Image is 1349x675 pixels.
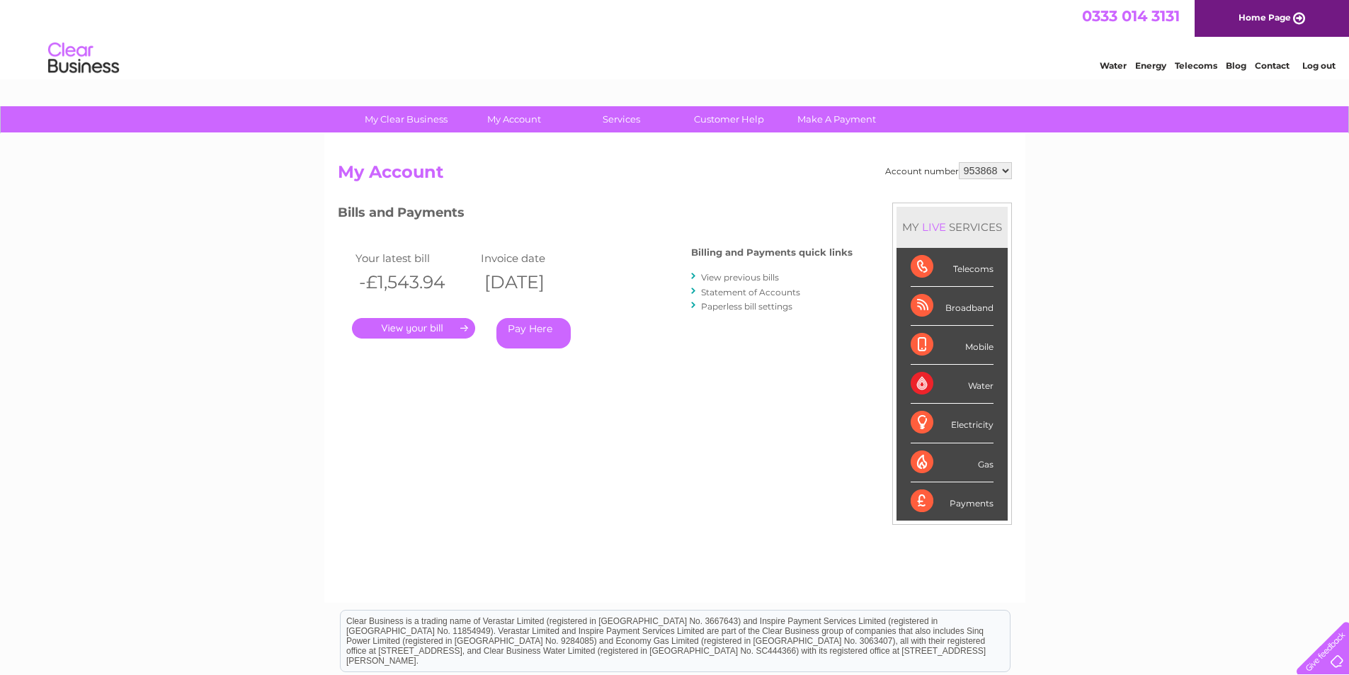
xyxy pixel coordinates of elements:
[341,8,1010,69] div: Clear Business is a trading name of Verastar Limited (registered in [GEOGRAPHIC_DATA] No. 3667643...
[477,249,603,268] td: Invoice date
[701,287,800,297] a: Statement of Accounts
[911,326,994,365] div: Mobile
[455,106,572,132] a: My Account
[496,318,571,348] a: Pay Here
[352,249,478,268] td: Your latest bill
[563,106,680,132] a: Services
[348,106,465,132] a: My Clear Business
[919,220,949,234] div: LIVE
[1135,60,1166,71] a: Energy
[911,443,994,482] div: Gas
[352,268,478,297] th: -£1,543.94
[352,318,475,339] a: .
[1082,7,1180,25] a: 0333 014 3131
[1226,60,1246,71] a: Blog
[338,203,853,227] h3: Bills and Payments
[911,482,994,521] div: Payments
[691,247,853,258] h4: Billing and Payments quick links
[885,162,1012,179] div: Account number
[911,365,994,404] div: Water
[1175,60,1217,71] a: Telecoms
[778,106,895,132] a: Make A Payment
[911,404,994,443] div: Electricity
[477,268,603,297] th: [DATE]
[897,207,1008,247] div: MY SERVICES
[47,37,120,80] img: logo.png
[701,272,779,283] a: View previous bills
[1100,60,1127,71] a: Water
[338,162,1012,189] h2: My Account
[1255,60,1290,71] a: Contact
[701,301,792,312] a: Paperless bill settings
[1302,60,1336,71] a: Log out
[671,106,787,132] a: Customer Help
[911,248,994,287] div: Telecoms
[911,287,994,326] div: Broadband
